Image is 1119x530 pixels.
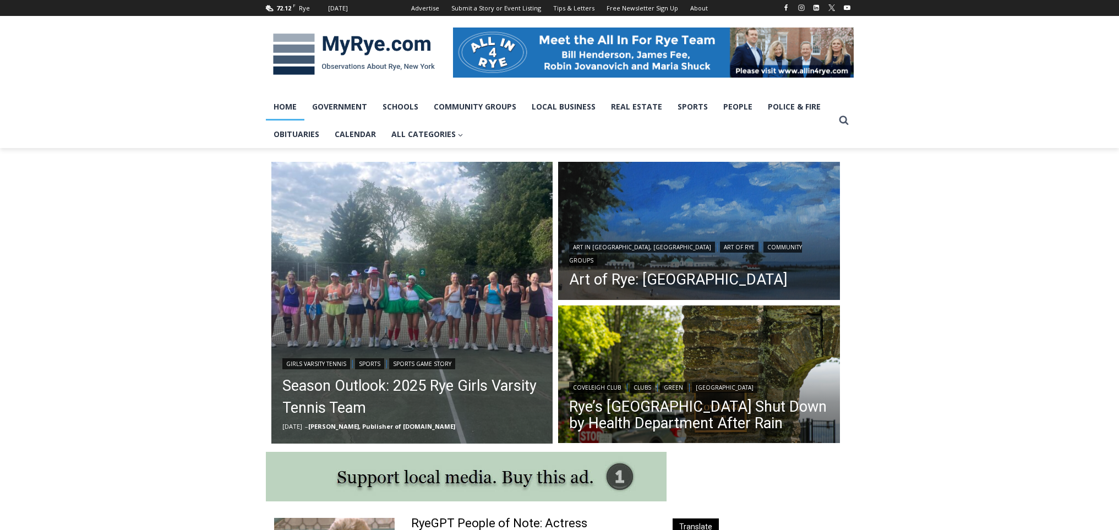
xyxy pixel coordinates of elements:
a: Season Outlook: 2025 Rye Girls Varsity Tennis Team [282,375,542,419]
a: [GEOGRAPHIC_DATA] [692,382,757,393]
a: All Categories [384,121,471,148]
div: [DATE] [328,3,348,13]
a: Art of Rye [720,242,758,253]
a: Instagram [795,1,808,14]
a: Local Business [524,93,603,121]
a: Community Groups [426,93,524,121]
div: | | [569,239,829,266]
img: (PHOTO: Coveleigh Club, at 459 Stuyvesant Avenue in Rye. Credit: Justin Gray.) [558,305,840,446]
img: MyRye.com [266,26,442,83]
a: Real Estate [603,93,670,121]
a: YouTube [840,1,854,14]
span: F [293,2,296,8]
a: Read More Season Outlook: 2025 Rye Girls Varsity Tennis Team [271,162,553,444]
a: Coveleigh Club [569,382,625,393]
button: View Search Form [834,111,854,130]
a: Linkedin [810,1,823,14]
a: Read More Art of Rye: Rye Beach [558,162,840,303]
a: People [716,93,760,121]
img: support local media, buy this ad [266,452,667,501]
div: | | | [569,380,829,393]
span: All Categories [391,128,463,140]
a: Clubs [630,382,655,393]
a: [PERSON_NAME], Publisher of [DOMAIN_NAME] [308,422,455,430]
a: Sports Game Story [389,358,455,369]
span: – [305,422,308,430]
a: Schools [375,93,426,121]
time: [DATE] [282,422,302,430]
img: All in for Rye [453,28,854,77]
a: Home [266,93,304,121]
a: Government [304,93,375,121]
div: | | [282,356,542,369]
nav: Primary Navigation [266,93,834,149]
a: Green [660,382,687,393]
div: Rye [299,3,310,13]
a: Police & Fire [760,93,828,121]
a: Rye’s [GEOGRAPHIC_DATA] Shut Down by Health Department After Rain [569,398,829,431]
a: Read More Rye’s Coveleigh Beach Shut Down by Health Department After Rain [558,305,840,446]
a: Art in [GEOGRAPHIC_DATA], [GEOGRAPHIC_DATA] [569,242,715,253]
a: Facebook [779,1,793,14]
a: Art of Rye: [GEOGRAPHIC_DATA] [569,271,829,288]
a: Obituaries [266,121,327,148]
a: Calendar [327,121,384,148]
a: Girls Varsity Tennis [282,358,350,369]
a: Sports [670,93,716,121]
span: 72.12 [276,4,291,12]
a: Sports [355,358,384,369]
img: (PHOTO: The Rye Girls Varsity Tennis team posing in their partnered costumes before our annual St... [271,162,553,444]
a: X [825,1,838,14]
img: (PHOTO: Rye Beach. An inviting shoreline on a bright day. By Elizabeth Derderian.) [558,162,840,303]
